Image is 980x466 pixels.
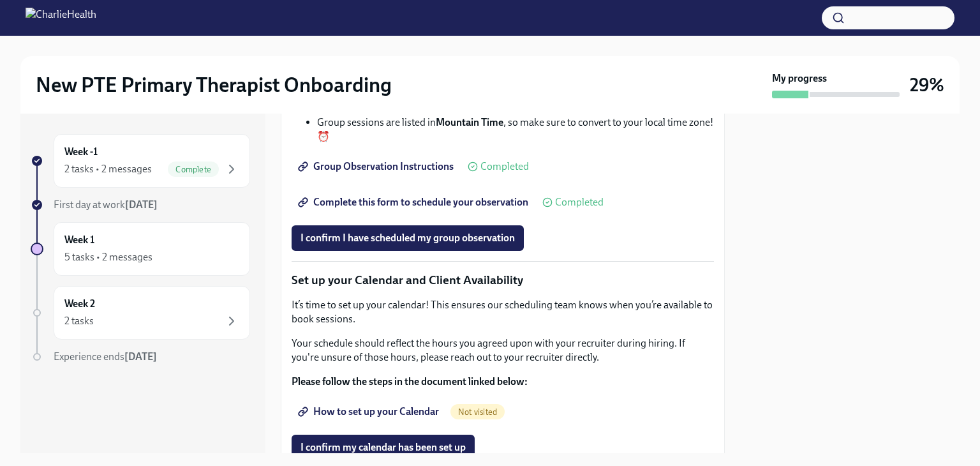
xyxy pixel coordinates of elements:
strong: [DATE] [124,350,157,363]
span: Not visited [450,407,505,417]
span: Completed [555,197,604,207]
a: Week 22 tasks [31,286,250,340]
strong: My progress [772,71,827,86]
img: CharlieHealth [26,8,96,28]
strong: [DATE] [125,199,158,211]
span: Group Observation Instructions [301,160,454,173]
button: I confirm my calendar has been set up [292,435,475,460]
span: Experience ends [54,350,157,363]
h2: New PTE Primary Therapist Onboarding [36,72,392,98]
a: Complete this form to schedule your observation [292,190,537,215]
p: It’s time to set up your calendar! This ensures our scheduling team knows when you’re available t... [292,298,714,326]
a: How to set up your Calendar [292,399,448,425]
a: Week 15 tasks • 2 messages [31,222,250,276]
strong: add the session [360,102,428,114]
h6: Week 1 [64,233,94,247]
span: Complete [168,165,219,174]
span: I confirm I have scheduled my group observation [301,232,515,244]
h6: Week 2 [64,297,95,311]
span: First day at work [54,199,158,211]
h6: Week -1 [64,145,98,159]
strong: Please follow the steps in the document linked below: [292,375,528,387]
a: Week -12 tasks • 2 messagesComplete [31,134,250,188]
h3: 29% [910,73,944,96]
div: 5 tasks • 2 messages [64,250,152,264]
span: How to set up your Calendar [301,405,439,418]
span: I confirm my calendar has been set up [301,441,466,454]
li: Group sessions are listed in , so make sure to convert to your local time zone! ⏰ [317,116,714,144]
span: Completed [480,162,529,172]
a: Group Observation Instructions [292,154,463,179]
span: Complete this form to schedule your observation [301,196,528,209]
button: I confirm I have scheduled my group observation [292,225,524,251]
div: 2 tasks [64,314,94,328]
div: 2 tasks • 2 messages [64,162,152,176]
p: Your schedule should reflect the hours you agreed upon with your recruiter during hiring. If you'... [292,336,714,365]
a: First day at work[DATE] [31,198,250,212]
p: Set up your Calendar and Client Availability [292,272,714,289]
strong: Mountain Time [436,116,503,128]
